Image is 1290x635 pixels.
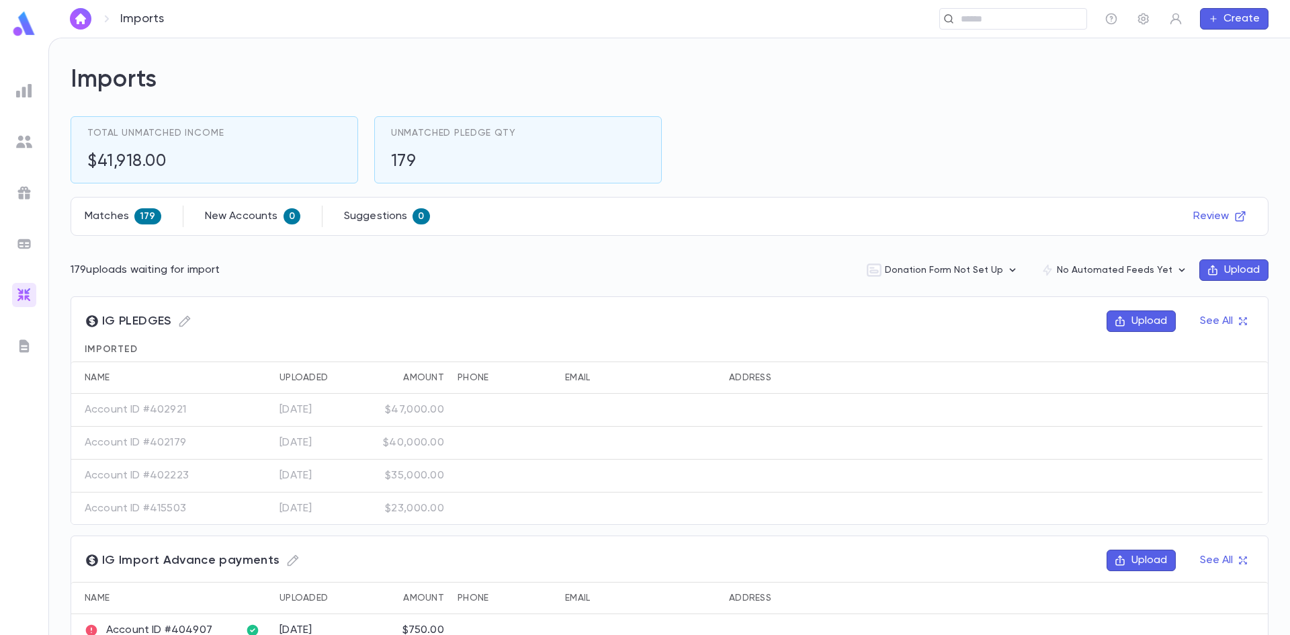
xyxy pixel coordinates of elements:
[451,362,558,394] div: Phone
[344,210,408,223] p: Suggestions
[134,211,161,222] span: 179
[451,582,558,614] div: Phone
[85,210,129,223] p: Matches
[374,582,451,614] div: Amount
[1192,310,1254,332] button: See All
[1030,257,1199,283] button: No Automated Feeds Yet
[385,502,444,515] div: $23,000.00
[383,436,444,450] div: $40,000.00
[71,582,239,614] div: Name
[85,502,186,515] p: Account ID #415503
[16,83,32,99] img: reports_grey.c525e4749d1bce6a11f5fe2a8de1b229.svg
[85,403,186,417] p: Account ID #402921
[279,403,312,417] div: 8/20/2025
[403,582,444,614] div: Amount
[565,582,590,614] div: Email
[16,185,32,201] img: campaigns_grey.99e729a5f7ee94e3726e6486bddda8f1.svg
[279,362,328,394] div: Uploaded
[279,502,312,515] div: 8/20/2025
[374,362,451,394] div: Amount
[385,469,444,482] div: $35,000.00
[16,287,32,303] img: imports_gradient.a72c8319815fb0872a7f9c3309a0627a.svg
[558,362,722,394] div: Email
[729,362,771,394] div: Address
[85,436,186,450] p: Account ID #402179
[71,263,220,277] p: 179 uploads waiting for import
[558,582,722,614] div: Email
[71,65,1268,95] h2: Imports
[279,469,312,482] div: 8/20/2025
[565,362,590,394] div: Email
[85,310,196,332] span: IG PLEDGES
[16,236,32,252] img: batches_grey.339ca447c9d9533ef1741baa751efc33.svg
[403,362,444,394] div: Amount
[722,362,957,394] div: Address
[385,403,444,417] div: $47,000.00
[85,582,110,614] div: Name
[722,582,957,614] div: Address
[1199,259,1268,281] button: Upload
[458,362,488,394] div: Phone
[273,362,374,394] div: Uploaded
[85,345,138,354] span: Imported
[87,152,224,172] h5: $41,918.00
[71,362,239,394] div: Name
[1192,550,1254,571] button: See All
[73,13,89,24] img: home_white.a664292cf8c1dea59945f0da9f25487c.svg
[205,210,278,223] p: New Accounts
[85,550,304,571] span: IG Import Advance payments
[855,257,1030,283] button: Donation Form Not Set Up
[279,436,312,450] div: 8/20/2025
[1107,310,1176,332] button: Upload
[391,128,516,138] span: Unmatched Pledge Qty
[458,582,488,614] div: Phone
[729,582,771,614] div: Address
[120,11,164,26] p: Imports
[273,582,374,614] div: Uploaded
[413,211,429,222] span: 0
[1200,8,1268,30] button: Create
[85,362,110,394] div: Name
[284,211,300,222] span: 0
[87,128,224,138] span: Total Unmatched Income
[16,338,32,354] img: letters_grey.7941b92b52307dd3b8a917253454ce1c.svg
[85,469,189,482] p: Account ID #402223
[11,11,38,37] img: logo
[16,134,32,150] img: students_grey.60c7aba0da46da39d6d829b817ac14fc.svg
[1107,550,1176,571] button: Upload
[279,582,328,614] div: Uploaded
[1185,206,1254,227] button: Review
[391,152,516,172] h5: 179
